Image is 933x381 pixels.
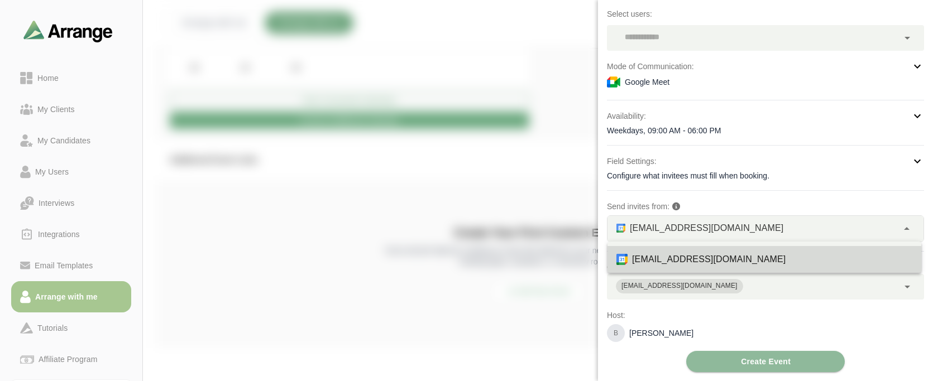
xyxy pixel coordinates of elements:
[607,109,646,123] p: Availability:
[740,351,791,372] span: Create Event
[607,75,924,89] div: Google Meet
[34,228,84,241] div: Integrations
[607,155,657,168] p: Field Settings:
[23,20,113,42] img: arrangeai-name-small-logo.4d2b8aee.svg
[31,290,102,303] div: Arrange with me
[607,60,694,73] p: Mode of Communication:
[607,75,620,89] img: Meeting Mode Icon
[31,165,73,179] div: My Users
[34,353,102,366] div: Affiliate Program
[607,125,924,136] div: Weekdays, 09:00 AM - 06:00 PM
[686,351,845,372] button: Create Event
[621,281,738,292] div: [EMAIL_ADDRESS][DOMAIN_NAME]
[607,200,924,213] p: Send invites from:
[607,261,924,274] p: Combine availability from:
[607,308,924,322] p: Host:
[33,134,95,147] div: My Candidates
[11,156,131,187] a: My Users
[11,125,131,156] a: My Candidates
[11,94,131,125] a: My Clients
[607,7,924,21] p: Select users:
[630,221,783,235] span: [EMAIL_ADDRESS][DOMAIN_NAME]
[11,281,131,312] a: Arrange with me
[30,259,97,272] div: Email Templates
[11,250,131,281] a: Email Templates
[616,254,628,265] img: GOOGLE
[607,324,625,342] div: B
[629,327,693,339] p: [PERSON_NAME]
[607,170,924,181] div: Configure what invitees must fill when booking.
[11,344,131,375] a: Affiliate Program
[11,312,131,344] a: Tutorials
[34,196,79,210] div: Interviews
[616,224,625,233] img: GOOGLE
[33,321,72,335] div: Tutorials
[11,219,131,250] a: Integrations
[632,253,912,266] div: [EMAIL_ADDRESS][DOMAIN_NAME]
[33,103,79,116] div: My Clients
[33,71,63,85] div: Home
[11,62,131,94] a: Home
[11,187,131,219] a: Interviews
